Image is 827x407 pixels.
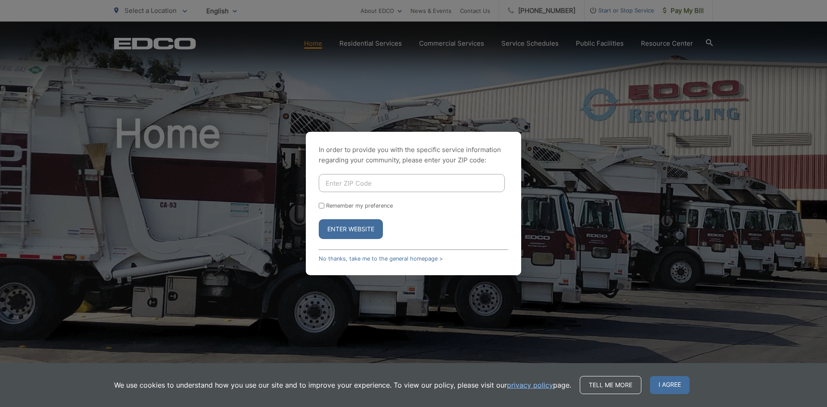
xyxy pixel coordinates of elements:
[580,376,641,394] a: Tell me more
[319,145,508,165] p: In order to provide you with the specific service information regarding your community, please en...
[114,380,571,390] p: We use cookies to understand how you use our site and to improve your experience. To view our pol...
[319,255,443,262] a: No thanks, take me to the general homepage >
[319,219,383,239] button: Enter Website
[507,380,553,390] a: privacy policy
[650,376,690,394] span: I agree
[326,202,393,209] label: Remember my preference
[319,174,505,192] input: Enter ZIP Code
